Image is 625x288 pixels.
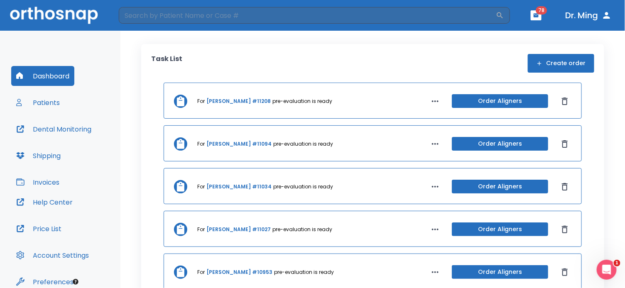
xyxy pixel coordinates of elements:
[151,54,182,73] p: Task List
[197,98,205,105] p: For
[197,268,205,276] p: For
[206,140,272,148] a: [PERSON_NAME] #11094
[558,180,571,193] button: Dismiss
[558,137,571,151] button: Dismiss
[536,6,547,15] span: 78
[273,140,333,148] p: pre-evaluation is ready
[11,66,74,86] button: Dashboard
[206,98,271,105] a: [PERSON_NAME] #11208
[452,222,548,236] button: Order Aligners
[452,265,548,279] button: Order Aligners
[10,7,98,24] img: Orthosnap
[206,226,271,233] a: [PERSON_NAME] #11027
[11,245,94,265] button: Account Settings
[119,7,496,24] input: Search by Patient Name or Case #
[597,260,617,280] iframe: Intercom live chat
[11,219,66,239] button: Price List
[11,119,96,139] button: Dental Monitoring
[197,140,205,148] p: For
[558,266,571,279] button: Dismiss
[206,268,272,276] a: [PERSON_NAME] #10953
[614,260,620,266] span: 1
[452,180,548,193] button: Order Aligners
[11,93,65,112] button: Patients
[11,172,64,192] button: Invoices
[272,226,332,233] p: pre-evaluation is ready
[206,183,272,190] a: [PERSON_NAME] #11034
[558,95,571,108] button: Dismiss
[72,278,79,286] div: Tooltip anchor
[272,98,332,105] p: pre-evaluation is ready
[452,94,548,108] button: Order Aligners
[197,183,205,190] p: For
[273,183,333,190] p: pre-evaluation is ready
[558,223,571,236] button: Dismiss
[11,146,66,166] button: Shipping
[528,54,594,73] button: Create order
[11,192,78,212] button: Help Center
[197,226,205,233] p: For
[562,8,615,23] button: Dr. Ming
[274,268,334,276] p: pre-evaluation is ready
[452,137,548,151] button: Order Aligners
